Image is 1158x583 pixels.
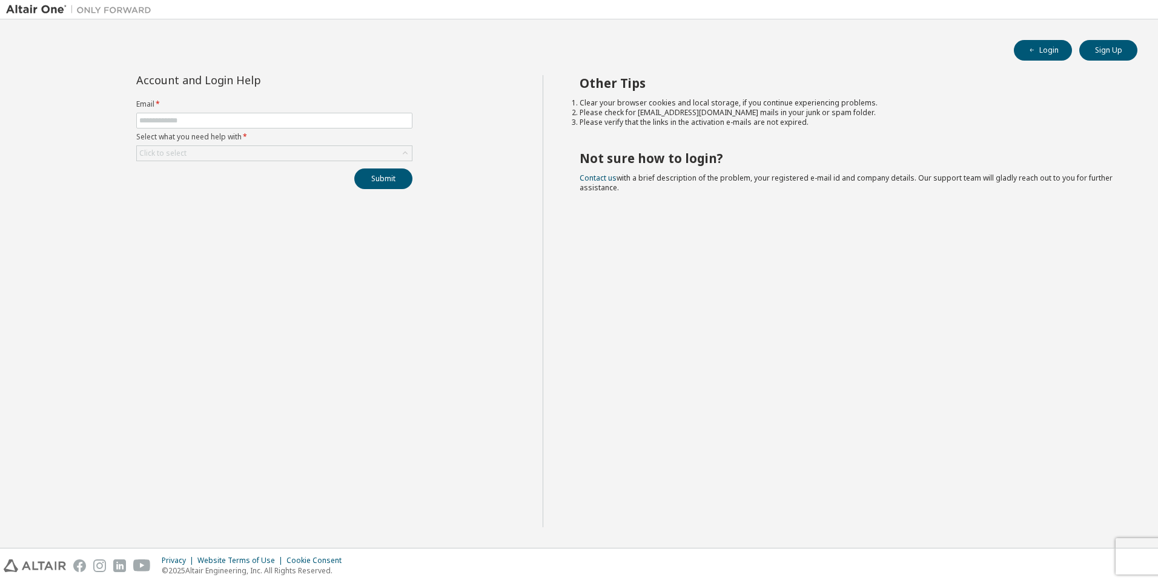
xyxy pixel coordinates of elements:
img: facebook.svg [73,559,86,572]
div: Cookie Consent [286,556,349,565]
h2: Other Tips [580,75,1116,91]
img: instagram.svg [93,559,106,572]
label: Email [136,99,412,109]
div: Click to select [137,146,412,161]
li: Please verify that the links in the activation e-mails are not expired. [580,118,1116,127]
div: Account and Login Help [136,75,357,85]
button: Login [1014,40,1072,61]
div: Click to select [139,148,187,158]
div: Privacy [162,556,197,565]
label: Select what you need help with [136,132,412,142]
div: Website Terms of Use [197,556,286,565]
p: © 2025 Altair Engineering, Inc. All Rights Reserved. [162,565,349,576]
span: with a brief description of the problem, your registered e-mail id and company details. Our suppo... [580,173,1113,193]
li: Clear your browser cookies and local storage, if you continue experiencing problems. [580,98,1116,108]
img: youtube.svg [133,559,151,572]
a: Contact us [580,173,617,183]
img: Altair One [6,4,157,16]
li: Please check for [EMAIL_ADDRESS][DOMAIN_NAME] mails in your junk or spam folder. [580,108,1116,118]
img: linkedin.svg [113,559,126,572]
button: Sign Up [1079,40,1137,61]
img: altair_logo.svg [4,559,66,572]
button: Submit [354,168,412,189]
h2: Not sure how to login? [580,150,1116,166]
